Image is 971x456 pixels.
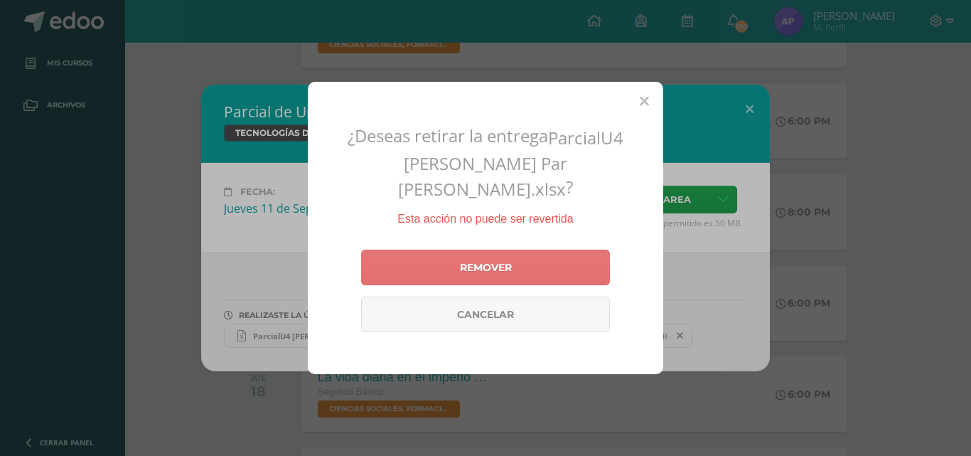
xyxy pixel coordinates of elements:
span: Esta acción no puede ser revertida [397,213,573,225]
span: Close (Esc) [640,92,649,110]
h2: ¿Deseas retirar la entrega ? [325,124,646,201]
a: Cancelar [361,297,610,332]
a: Remover [361,250,610,285]
span: ParcialU4 [PERSON_NAME] Par [PERSON_NAME].xlsx [398,126,623,201]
